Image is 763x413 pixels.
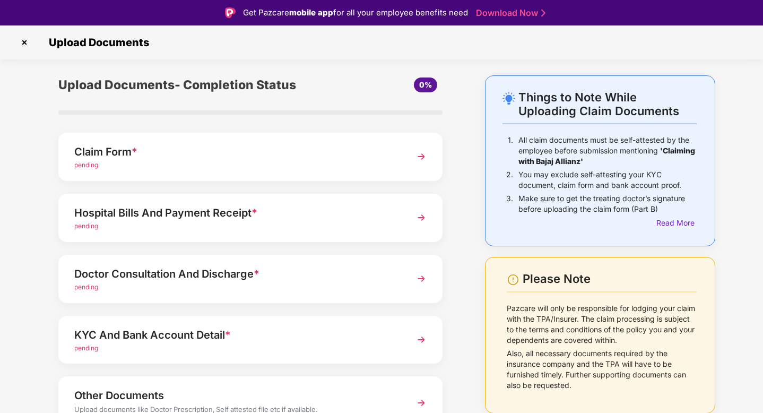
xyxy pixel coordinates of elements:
[507,273,519,286] img: svg+xml;base64,PHN2ZyBpZD0iV2FybmluZ18tXzI0eDI0IiBkYXRhLW5hbWU9Ildhcm5pbmcgLSAyNHgyNCIgeG1sbnM9Im...
[412,147,431,166] img: svg+xml;base64,PHN2ZyBpZD0iTmV4dCIgeG1sbnM9Imh0dHA6Ly93d3cudzMub3JnLzIwMDAvc3ZnIiB3aWR0aD0iMzYiIG...
[225,7,236,18] img: Logo
[518,90,697,118] div: Things to Note While Uploading Claim Documents
[74,326,397,343] div: KYC And Bank Account Detail
[412,393,431,412] img: svg+xml;base64,PHN2ZyBpZD0iTmV4dCIgeG1sbnM9Imh0dHA6Ly93d3cudzMub3JnLzIwMDAvc3ZnIiB3aWR0aD0iMzYiIG...
[502,92,515,105] img: svg+xml;base64,PHN2ZyB4bWxucz0iaHR0cDovL3d3dy53My5vcmcvMjAwMC9zdmciIHdpZHRoPSIyNC4wOTMiIGhlaWdodD...
[656,217,697,229] div: Read More
[74,344,98,352] span: pending
[38,36,154,49] span: Upload Documents
[289,7,333,18] strong: mobile app
[508,135,513,167] p: 1.
[412,208,431,227] img: svg+xml;base64,PHN2ZyBpZD0iTmV4dCIgeG1sbnM9Imh0dHA6Ly93d3cudzMub3JnLzIwMDAvc3ZnIiB3aWR0aD0iMzYiIG...
[518,169,697,191] p: You may exclude self-attesting your KYC document, claim form and bank account proof.
[74,265,397,282] div: Doctor Consultation And Discharge
[74,387,397,404] div: Other Documents
[16,34,33,51] img: svg+xml;base64,PHN2ZyBpZD0iQ3Jvc3MtMzJ4MzIiIHhtbG5zPSJodHRwOi8vd3d3LnczLm9yZy8yMDAwL3N2ZyIgd2lkdG...
[74,283,98,291] span: pending
[518,135,697,167] p: All claim documents must be self-attested by the employee before submission mentioning
[74,204,397,221] div: Hospital Bills And Payment Receipt
[412,330,431,349] img: svg+xml;base64,PHN2ZyBpZD0iTmV4dCIgeG1sbnM9Imh0dHA6Ly93d3cudzMub3JnLzIwMDAvc3ZnIiB3aWR0aD0iMzYiIG...
[518,193,697,214] p: Make sure to get the treating doctor’s signature before uploading the claim form (Part B)
[541,7,545,19] img: Stroke
[476,7,542,19] a: Download Now
[419,80,432,89] span: 0%
[507,348,697,391] p: Also, all necessary documents required by the insurance company and the TPA will have to be furni...
[506,169,513,191] p: 2.
[74,222,98,230] span: pending
[507,303,697,346] p: Pazcare will only be responsible for lodging your claim with the TPA/Insurer. The claim processin...
[506,193,513,214] p: 3.
[74,161,98,169] span: pending
[243,6,468,19] div: Get Pazcare for all your employee benefits need
[523,272,697,286] div: Please Note
[74,143,397,160] div: Claim Form
[58,75,315,94] div: Upload Documents- Completion Status
[412,269,431,288] img: svg+xml;base64,PHN2ZyBpZD0iTmV4dCIgeG1sbnM9Imh0dHA6Ly93d3cudzMub3JnLzIwMDAvc3ZnIiB3aWR0aD0iMzYiIG...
